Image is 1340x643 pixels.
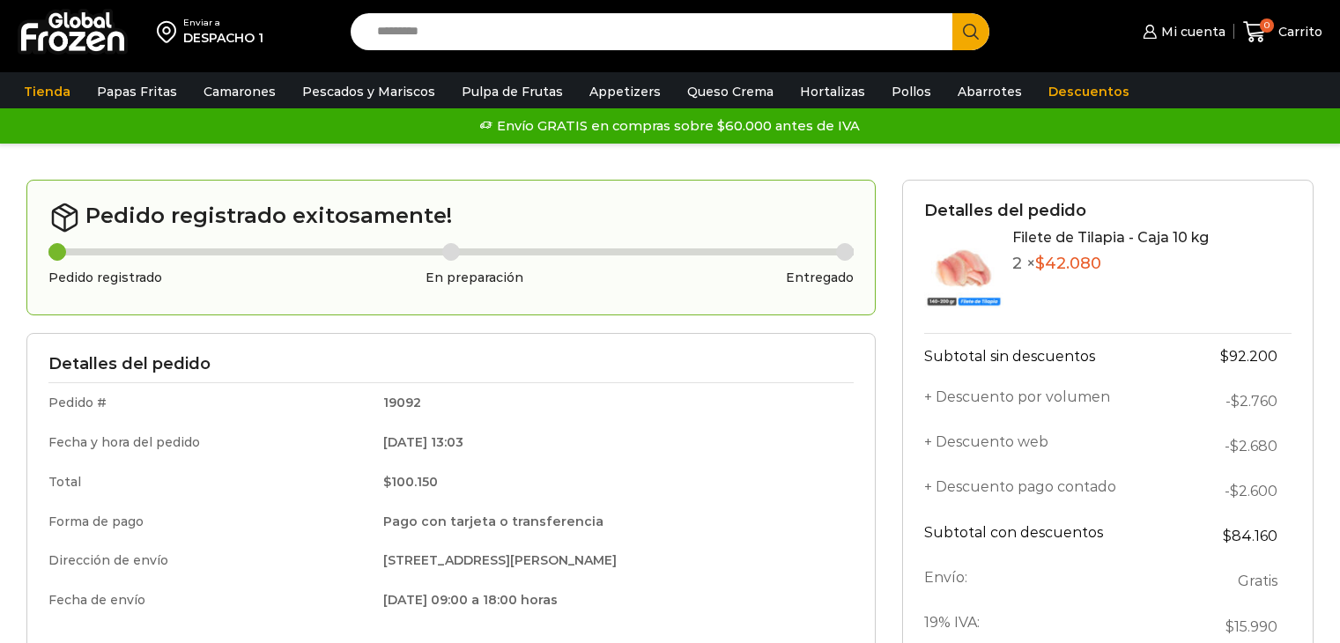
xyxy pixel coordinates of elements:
[1260,18,1274,33] span: 0
[1177,558,1292,603] td: Gratis
[924,424,1177,469] th: + Descuento web
[383,474,438,490] bdi: 100.150
[924,469,1177,514] th: + Descuento pago contado
[1035,254,1045,273] span: $
[924,202,1292,221] h3: Detalles del pedido
[48,383,371,423] td: Pedido #
[949,75,1031,108] a: Abarrotes
[157,17,183,47] img: address-field-icon.svg
[1230,438,1277,455] bdi: 2.680
[1012,229,1209,246] a: Filete de Tilapia - Caja 10 kg
[924,333,1177,379] th: Subtotal sin descuentos
[371,383,854,423] td: 19092
[453,75,572,108] a: Pulpa de Frutas
[371,423,854,462] td: [DATE] 13:03
[1177,379,1292,424] td: -
[791,75,874,108] a: Hortalizas
[924,558,1177,603] th: Envío:
[1177,424,1292,469] td: -
[1012,255,1209,274] p: 2 ×
[48,502,371,542] td: Forma de pago
[1177,469,1292,514] td: -
[1223,528,1277,544] bdi: 84.160
[581,75,670,108] a: Appetizers
[924,514,1177,558] th: Subtotal con descuentos
[371,502,854,542] td: Pago con tarjeta o transferencia
[883,75,940,108] a: Pollos
[1243,11,1322,53] a: 0 Carrito
[371,580,854,617] td: [DATE] 09:00 a 18:00 horas
[88,75,186,108] a: Papas Fritas
[195,75,285,108] a: Camarones
[1040,75,1138,108] a: Descuentos
[183,17,263,29] div: Enviar a
[1231,393,1240,410] span: $
[1220,348,1277,365] bdi: 92.200
[1138,14,1225,49] a: Mi cuenta
[1157,23,1225,41] span: Mi cuenta
[48,355,854,374] h3: Detalles del pedido
[1223,528,1232,544] span: $
[48,423,371,462] td: Fecha y hora del pedido
[1225,618,1234,635] span: $
[48,541,371,580] td: Dirección de envío
[183,29,263,47] div: DESPACHO 1
[48,202,854,233] h2: Pedido registrado exitosamente!
[1035,254,1101,273] bdi: 42.080
[426,270,523,285] h3: En preparación
[1230,483,1239,499] span: $
[48,580,371,617] td: Fecha de envío
[383,474,391,490] span: $
[48,270,162,285] h3: Pedido registrado
[48,462,371,502] td: Total
[371,541,854,580] td: [STREET_ADDRESS][PERSON_NAME]
[1225,618,1277,635] span: 15.990
[678,75,782,108] a: Queso Crema
[952,13,989,50] button: Search button
[1274,23,1322,41] span: Carrito
[1230,483,1277,499] bdi: 2.600
[786,270,854,285] h3: Entregado
[1230,438,1239,455] span: $
[1231,393,1277,410] bdi: 2.760
[15,75,79,108] a: Tienda
[293,75,444,108] a: Pescados y Mariscos
[1220,348,1229,365] span: $
[924,379,1177,424] th: + Descuento por volumen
